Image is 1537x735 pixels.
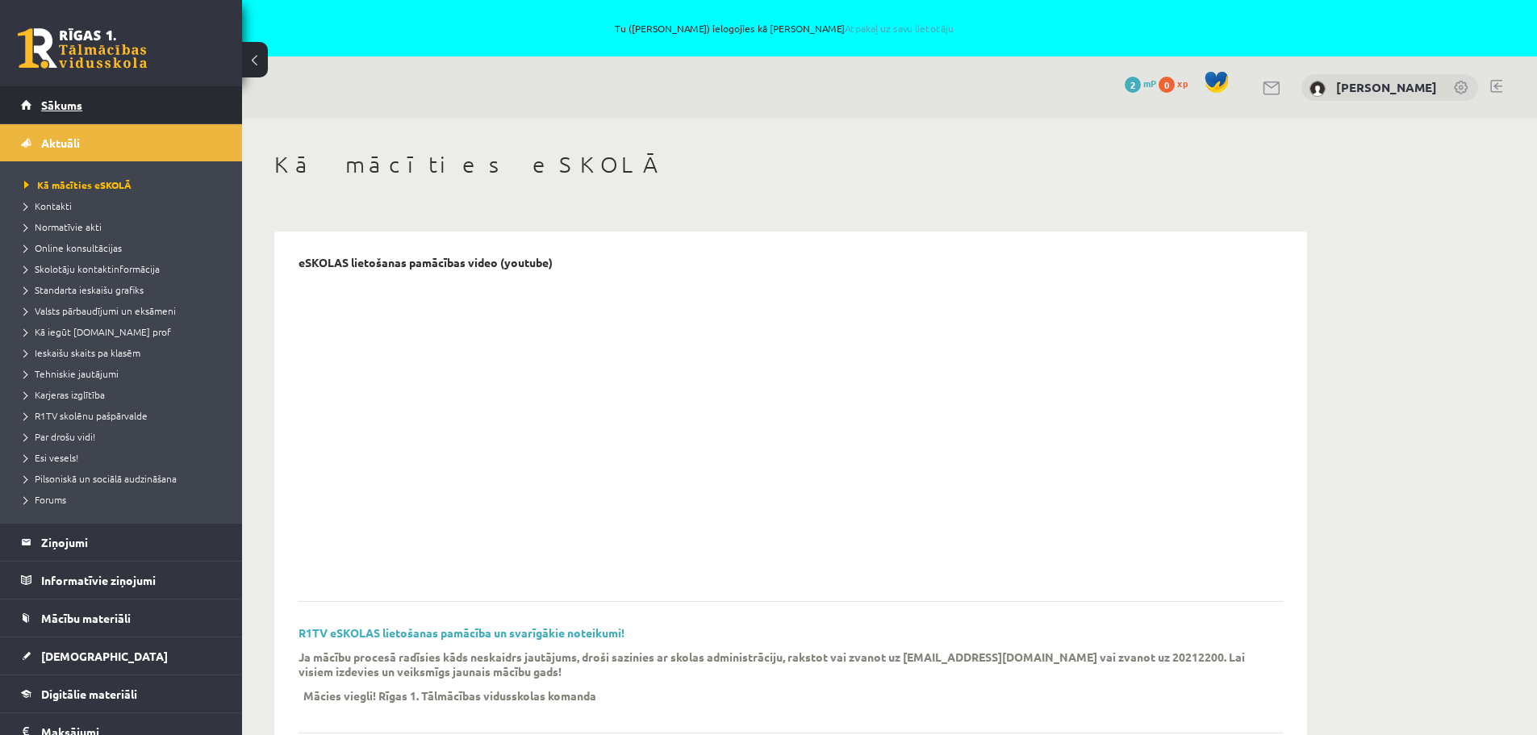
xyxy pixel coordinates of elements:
p: Ja mācību procesā radīsies kāds neskaidrs jautājums, droši sazinies ar skolas administrāciju, rak... [299,649,1259,679]
a: Sākums [21,86,222,123]
a: Mācību materiāli [21,599,222,637]
a: Valsts pārbaudījumi un eksāmeni [24,303,226,318]
span: Kā mācīties eSKOLĀ [24,178,132,191]
span: Kontakti [24,199,72,212]
span: Pilsoniskā un sociālā audzināšana [24,472,177,485]
span: Standarta ieskaišu grafiks [24,283,144,296]
a: Forums [24,492,226,507]
a: Atpakaļ uz savu lietotāju [845,22,954,35]
span: Aktuāli [41,136,80,150]
a: Esi vesels! [24,450,226,465]
span: Par drošu vidi! [24,430,95,443]
p: Rīgas 1. Tālmācības vidusskolas komanda [378,688,596,703]
a: Rīgas 1. Tālmācības vidusskola [18,28,147,69]
span: Forums [24,493,66,506]
span: 0 [1159,77,1175,93]
a: Par drošu vidi! [24,429,226,444]
a: Kontakti [24,198,226,213]
a: [DEMOGRAPHIC_DATA] [21,637,222,674]
a: Informatīvie ziņojumi [21,562,222,599]
span: mP [1143,77,1156,90]
span: Ieskaišu skaits pa klasēm [24,346,140,359]
a: Karjeras izglītība [24,387,226,402]
span: Valsts pārbaudījumi un eksāmeni [24,304,176,317]
span: Tehniskie jautājumi [24,367,119,380]
img: Angelisa Kuzņecova [1309,81,1326,97]
a: Ziņojumi [21,524,222,561]
p: eSKOLAS lietošanas pamācības video (youtube) [299,256,553,269]
h1: Kā mācīties eSKOLĀ [274,151,1307,178]
a: Ieskaišu skaits pa klasēm [24,345,226,360]
legend: Ziņojumi [41,524,222,561]
span: Kā iegūt [DOMAIN_NAME] prof [24,325,171,338]
span: Esi vesels! [24,451,78,464]
a: Aktuāli [21,124,222,161]
a: Online konsultācijas [24,240,226,255]
span: xp [1177,77,1188,90]
span: Karjeras izglītība [24,388,105,401]
a: R1TV eSKOLAS lietošanas pamācība un svarīgākie noteikumi! [299,625,624,640]
a: Pilsoniskā un sociālā audzināšana [24,471,226,486]
a: Digitālie materiāli [21,675,222,712]
p: Mācies viegli! [303,688,376,703]
a: 0 xp [1159,77,1196,90]
a: Normatīvie akti [24,219,226,234]
a: Kā iegūt [DOMAIN_NAME] prof [24,324,226,339]
a: Standarta ieskaišu grafiks [24,282,226,297]
a: Kā mācīties eSKOLĀ [24,177,226,192]
span: Tu ([PERSON_NAME]) ielogojies kā [PERSON_NAME] [186,23,1384,33]
span: [DEMOGRAPHIC_DATA] [41,649,168,663]
span: R1TV skolēnu pašpārvalde [24,409,148,422]
span: Sākums [41,98,82,112]
legend: Informatīvie ziņojumi [41,562,222,599]
a: R1TV skolēnu pašpārvalde [24,408,226,423]
span: 2 [1125,77,1141,93]
span: Online konsultācijas [24,241,122,254]
span: Skolotāju kontaktinformācija [24,262,160,275]
a: Skolotāju kontaktinformācija [24,261,226,276]
span: Mācību materiāli [41,611,131,625]
span: Digitālie materiāli [41,687,137,701]
a: [PERSON_NAME] [1336,79,1437,95]
a: Tehniskie jautājumi [24,366,226,381]
span: Normatīvie akti [24,220,102,233]
a: 2 mP [1125,77,1156,90]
